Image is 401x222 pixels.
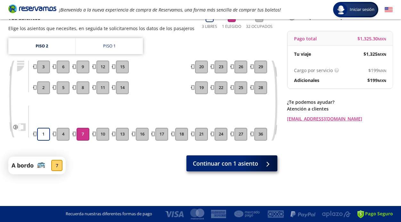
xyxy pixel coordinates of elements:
[8,4,56,13] i: Brand Logo
[116,128,129,141] button: 13
[364,51,386,57] span: $ 1,325
[57,61,70,73] button: 6
[103,43,116,49] div: Piso 1
[294,35,317,42] p: Pago total
[37,81,50,94] button: 2
[246,24,273,29] p: 32 Ocupados
[215,81,227,94] button: 22
[195,61,208,73] button: 20
[57,81,70,94] button: 5
[8,4,56,15] a: Brand Logo
[116,81,129,94] button: 14
[234,128,247,141] button: 27
[202,24,217,29] p: 3 Libres
[155,128,168,141] button: 17
[96,128,109,141] button: 10
[96,61,109,73] button: 12
[76,38,143,54] a: Piso 1
[222,24,241,29] p: 1 Elegido
[136,128,149,141] button: 16
[234,61,247,73] button: 26
[287,105,393,112] p: Atención a clientes
[378,52,386,57] small: MXN
[8,38,75,54] a: Piso 2
[57,128,70,141] button: 4
[254,128,267,141] button: 36
[379,68,386,73] small: MXN
[378,37,386,41] small: MXN
[66,211,152,217] p: Recuerda nuestras diferentes formas de pago
[186,155,277,171] button: Continuar con 1 asiento
[294,51,311,57] p: Tu viaje
[215,61,227,73] button: 23
[215,128,227,141] button: 24
[357,35,386,42] span: $ 1,325.30
[294,67,333,74] p: Cargo por servicio
[368,67,386,74] span: $ 199
[77,61,89,73] button: 9
[116,61,129,73] button: 15
[367,77,386,84] span: $ 199
[59,7,281,13] em: ¡Bienvenido a la nueva experiencia de compra de Reservamos, una forma más sencilla de comprar tus...
[347,6,377,13] span: Iniciar sesión
[195,128,208,141] button: 21
[287,99,393,105] p: ¿Te podemos ayudar?
[254,81,267,94] button: 28
[234,81,247,94] button: 25
[96,81,109,94] button: 11
[378,78,386,83] small: MXN
[294,77,319,84] p: Adicionales
[254,61,267,73] button: 29
[195,81,208,94] button: 19
[37,61,50,73] button: 3
[37,128,50,141] button: 1
[12,161,34,170] p: A bordo
[77,128,89,141] button: 7
[385,6,393,14] button: English
[193,159,258,168] span: Continuar con 1 asiento
[175,128,188,141] button: 18
[287,115,393,122] a: [EMAIL_ADDRESS][DOMAIN_NAME]
[51,160,62,171] div: 7
[8,25,194,32] p: Elige los asientos que necesites, en seguida te solicitaremos los datos de los pasajeros
[77,81,89,94] button: 8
